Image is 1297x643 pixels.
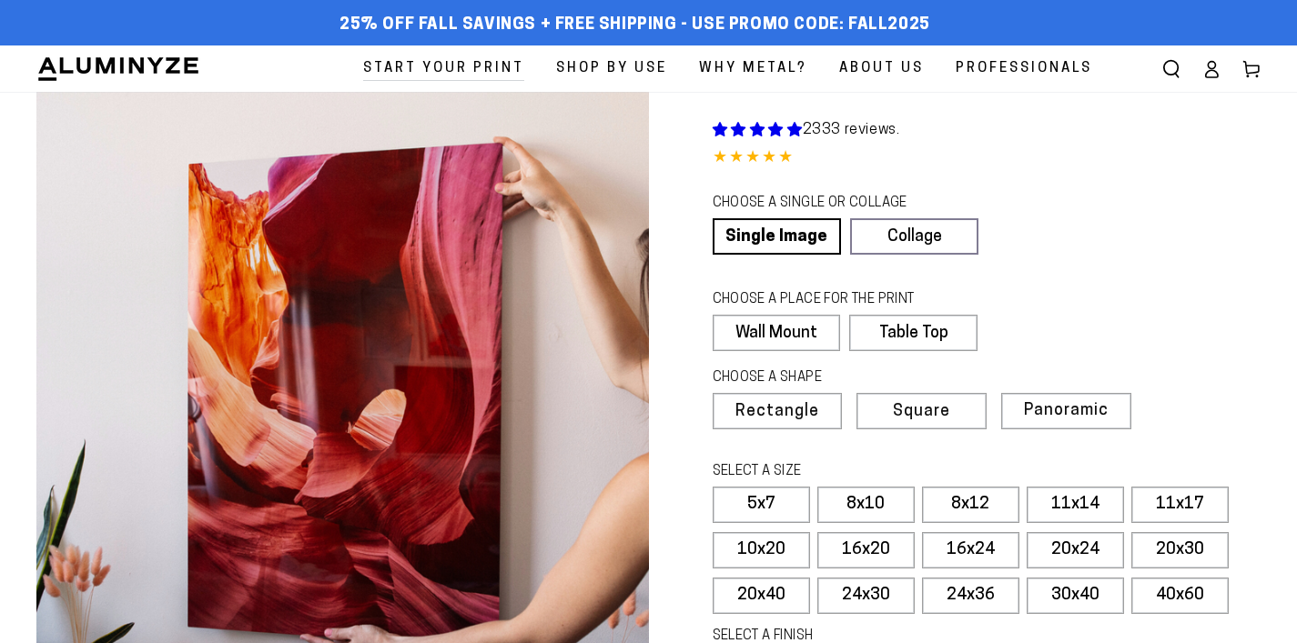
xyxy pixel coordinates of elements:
span: Rectangle [735,404,819,420]
span: Shop By Use [556,56,667,81]
label: 24x30 [817,578,915,614]
a: Single Image [713,218,841,255]
label: 40x60 [1131,578,1229,614]
label: 16x24 [922,532,1019,568]
label: 20x40 [713,578,810,614]
span: Panoramic [1024,402,1109,419]
a: Start Your Print [350,45,538,92]
a: Professionals [942,45,1106,92]
legend: SELECT A SIZE [713,462,1035,482]
label: 20x30 [1131,532,1229,568]
a: About Us [826,45,937,92]
div: 4.85 out of 5.0 stars [713,146,1262,172]
label: Table Top [849,315,978,351]
label: 5x7 [713,487,810,523]
a: Collage [850,218,978,255]
legend: CHOOSE A SINGLE OR COLLAGE [713,194,962,214]
label: 8x12 [922,487,1019,523]
a: Why Metal? [685,45,821,92]
label: Wall Mount [713,315,841,351]
span: Why Metal? [699,56,807,81]
span: Professionals [956,56,1092,81]
label: 20x24 [1027,532,1124,568]
label: 16x20 [817,532,915,568]
span: 25% off FALL Savings + Free Shipping - Use Promo Code: FALL2025 [339,15,930,35]
label: 24x36 [922,578,1019,614]
label: 11x17 [1131,487,1229,523]
span: Square [893,404,950,420]
a: Shop By Use [542,45,681,92]
img: Aluminyze [36,55,200,83]
label: 10x20 [713,532,810,568]
legend: CHOOSE A SHAPE [713,368,964,388]
legend: CHOOSE A PLACE FOR THE PRINT [713,290,961,310]
label: 8x10 [817,487,915,523]
summary: Search our site [1151,49,1191,89]
label: 11x14 [1027,487,1124,523]
label: 30x40 [1027,578,1124,614]
span: About Us [839,56,924,81]
span: Start Your Print [363,56,524,81]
